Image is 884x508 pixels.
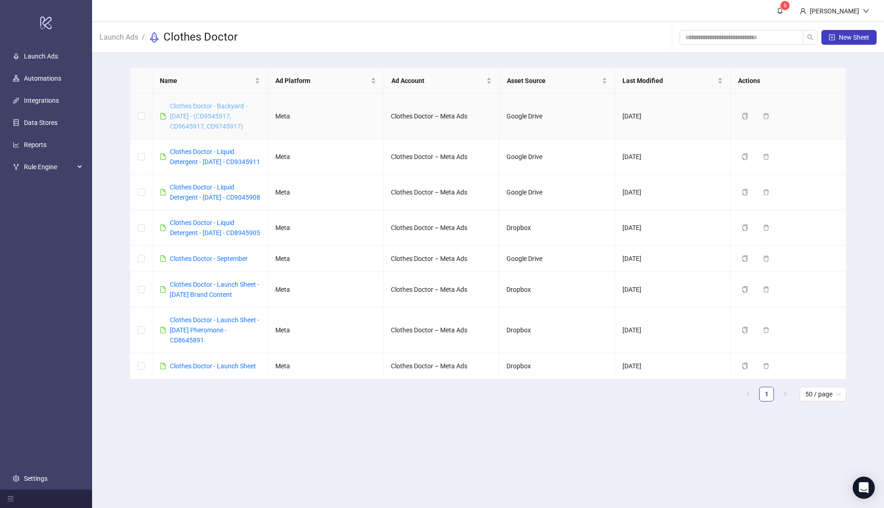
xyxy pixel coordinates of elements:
a: Reports [24,141,47,148]
a: 1 [760,387,773,401]
span: plus-square [829,34,835,41]
li: 1 [759,387,774,402]
span: delete [763,255,769,262]
td: Google Drive [499,139,615,175]
span: New Sheet [839,34,869,41]
td: [DATE] [615,246,731,272]
td: Clothes Doctor – Meta Ads [384,272,499,307]
span: search [807,34,814,41]
span: menu-fold [7,496,14,502]
a: Automations [24,75,61,82]
span: copy [742,113,748,119]
td: Dropbox [499,272,615,307]
a: Launch Ads [24,53,58,60]
a: Clothes Doctor - Launch Sheet - [DATE] Pheromone - CD8645891 [170,316,259,344]
span: Ad Account [391,76,484,86]
td: Dropbox [499,307,615,353]
span: delete [763,189,769,195]
span: right [782,391,788,396]
span: delete [763,286,769,293]
span: bell [777,7,783,14]
span: file [160,224,166,231]
td: Meta [268,246,384,272]
span: copy [742,224,748,231]
th: Last Modified [615,68,731,94]
a: Clothes Doctor - Liquid Detergent - [DATE] - CD9045908 [170,183,260,201]
span: file [160,154,166,160]
td: Meta [268,175,384,210]
a: Settings [24,475,47,482]
td: Meta [268,307,384,353]
button: left [741,387,756,402]
a: Data Stores [24,119,58,126]
span: copy [742,255,748,262]
td: Dropbox [499,353,615,379]
li: Previous Page [741,387,756,402]
td: Google Drive [499,94,615,139]
h3: Clothes Doctor [163,30,238,45]
span: delete [763,154,769,160]
li: / [142,30,145,45]
li: Next Page [778,387,792,402]
a: Clothes Doctor - Liquid Detergent - [DATE] - CD9345911 [170,148,260,165]
td: Clothes Doctor – Meta Ads [384,246,499,272]
span: file [160,363,166,369]
span: down [863,8,869,14]
td: Meta [268,139,384,175]
th: Asset Source [500,68,615,94]
td: Meta [268,353,384,379]
span: Asset Source [507,76,600,86]
span: Name [160,76,253,86]
a: Clothes Doctor - Launch Sheet - [DATE] Brand Content [170,281,259,298]
td: Clothes Doctor – Meta Ads [384,307,499,353]
td: Clothes Doctor – Meta Ads [384,94,499,139]
td: Google Drive [499,175,615,210]
span: copy [742,286,748,293]
td: [DATE] [615,210,731,246]
span: Ad Platform [275,76,368,86]
button: right [778,387,792,402]
td: Clothes Doctor – Meta Ads [384,210,499,246]
button: New Sheet [821,30,877,45]
span: 6 [784,2,787,9]
span: copy [742,327,748,333]
td: Google Drive [499,246,615,272]
a: Clothes Doctor - Launch Sheet [170,362,256,370]
span: Rule Engine [24,158,75,176]
a: Clothes Doctor - September [170,255,248,262]
span: file [160,286,166,293]
span: rocket [149,32,160,43]
span: copy [742,363,748,369]
a: Clothes Doctor - Backyard - [DATE] - (CD9545917, CD9645917, CD9745917) [170,102,247,130]
span: file [160,255,166,262]
td: [DATE] [615,139,731,175]
span: delete [763,327,769,333]
div: Page Size [800,387,846,402]
a: Integrations [24,97,59,104]
td: [DATE] [615,307,731,353]
div: [PERSON_NAME] [806,6,863,16]
td: [DATE] [615,272,731,307]
td: [DATE] [615,175,731,210]
span: left [745,391,751,396]
a: Launch Ads [98,31,140,41]
span: delete [763,113,769,119]
th: Actions [731,68,846,94]
td: Clothes Doctor – Meta Ads [384,139,499,175]
span: copy [742,189,748,195]
td: Clothes Doctor – Meta Ads [384,353,499,379]
span: copy [742,154,748,160]
span: file [160,327,166,333]
span: delete [763,224,769,231]
td: Dropbox [499,210,615,246]
th: Ad Account [384,68,500,94]
th: Name [152,68,268,94]
span: file [160,113,166,119]
td: Clothes Doctor – Meta Ads [384,175,499,210]
td: Meta [268,94,384,139]
td: [DATE] [615,353,731,379]
span: fork [13,164,19,170]
td: Meta [268,272,384,307]
span: file [160,189,166,195]
span: 50 / page [805,387,841,401]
